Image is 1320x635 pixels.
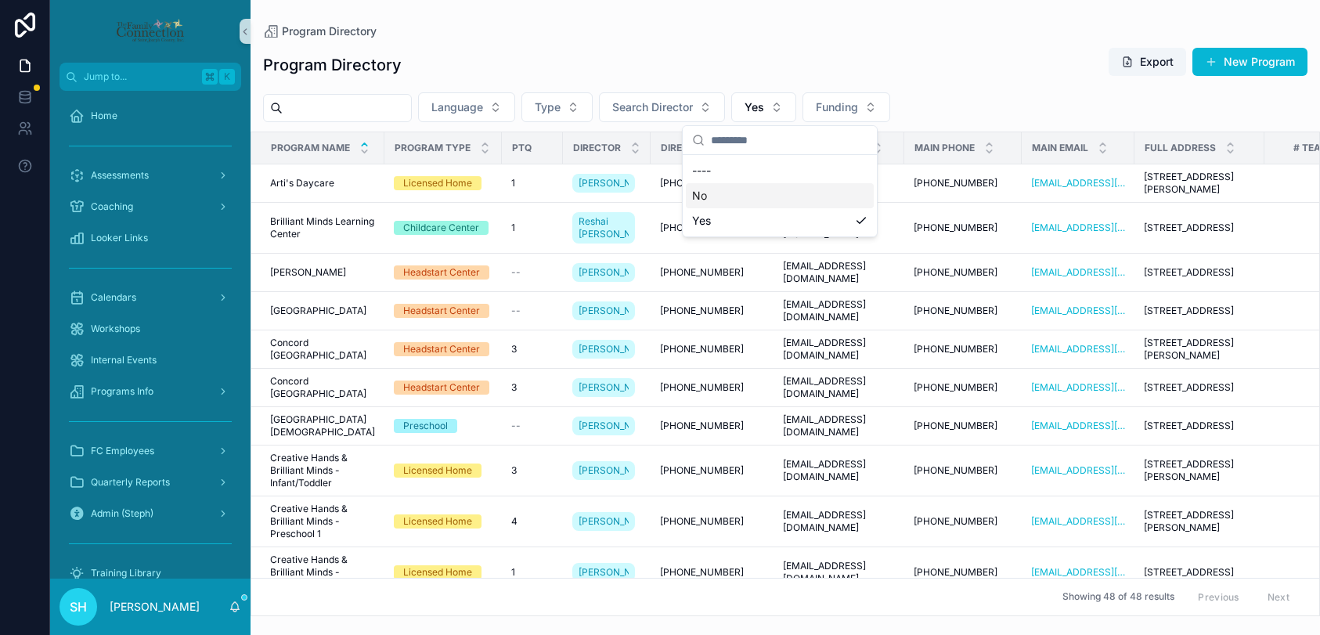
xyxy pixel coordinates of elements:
[91,507,153,520] span: Admin (Steph)
[660,305,764,317] a: [PHONE_NUMBER]
[1031,266,1125,279] a: [EMAIL_ADDRESS][DOMAIN_NAME]
[579,515,629,528] span: [PERSON_NAME]
[511,515,554,528] a: 4
[660,420,764,432] a: [PHONE_NUMBER]
[511,177,515,189] span: 1
[579,177,629,189] span: [PERSON_NAME]
[403,565,472,579] div: Licensed Home
[270,215,375,240] a: Brilliant Minds Learning Center
[572,263,635,282] a: [PERSON_NAME]
[572,340,635,359] a: [PERSON_NAME]
[403,221,479,235] div: Childcare Center
[84,70,196,83] span: Jump to...
[91,200,133,213] span: Coaching
[110,599,200,615] p: [PERSON_NAME]
[686,208,874,233] div: Yes
[572,337,641,362] a: [PERSON_NAME]
[1031,566,1125,579] a: [EMAIL_ADDRESS][DOMAIN_NAME]
[1031,420,1125,432] a: [EMAIL_ADDRESS][DOMAIN_NAME]
[914,515,1012,528] a: [PHONE_NUMBER]
[660,515,744,528] span: [PHONE_NUMBER]
[1144,566,1234,579] span: [STREET_ADDRESS]
[579,215,629,240] span: Reshai [PERSON_NAME]
[270,266,375,279] a: [PERSON_NAME]
[914,177,997,189] span: [PHONE_NUMBER]
[60,559,241,587] a: Training Library
[660,177,764,189] a: [PHONE_NUMBER]
[270,177,375,189] a: Arti's Daycare
[511,566,515,579] span: 1
[1144,458,1255,483] span: [STREET_ADDRESS][PERSON_NAME]
[403,265,480,280] div: Headstart Center
[783,375,895,400] a: [EMAIL_ADDRESS][DOMAIN_NAME]
[282,23,377,39] span: Program Directory
[572,212,635,244] a: Reshai [PERSON_NAME]
[914,266,1012,279] a: [PHONE_NUMBER]
[394,342,492,356] a: Headstart Center
[511,381,554,394] a: 3
[572,560,641,585] a: [PERSON_NAME]
[60,346,241,374] a: Internal Events
[914,420,997,432] span: [PHONE_NUMBER]
[511,305,521,317] span: --
[783,413,895,438] a: [EMAIL_ADDRESS][DOMAIN_NAME]
[572,171,641,196] a: [PERSON_NAME]
[60,377,241,406] a: Programs Info
[1031,515,1125,528] a: [EMAIL_ADDRESS][DOMAIN_NAME]
[91,323,140,335] span: Workshops
[1144,381,1234,394] span: [STREET_ADDRESS]
[1144,305,1255,317] a: [STREET_ADDRESS]
[816,99,858,115] span: Funding
[914,222,1012,234] a: [PHONE_NUMBER]
[394,464,492,478] a: Licensed Home
[1144,566,1255,579] a: [STREET_ADDRESS]
[1144,509,1255,534] a: [STREET_ADDRESS][PERSON_NAME]
[403,464,472,478] div: Licensed Home
[431,99,483,115] span: Language
[403,342,480,356] div: Headstart Center
[403,304,480,318] div: Headstart Center
[403,514,472,529] div: Licensed Home
[50,91,251,579] div: scrollable content
[403,381,480,395] div: Headstart Center
[660,464,764,477] a: [PHONE_NUMBER]
[660,464,744,477] span: [PHONE_NUMBER]
[270,503,375,540] a: Creative Hands & Brilliant Minds - Preschool 1
[660,515,764,528] a: [PHONE_NUMBER]
[511,381,517,394] span: 3
[783,509,895,534] a: [EMAIL_ADDRESS][DOMAIN_NAME]
[612,99,693,115] span: Search Director
[1031,343,1125,355] a: [EMAIL_ADDRESS][DOMAIN_NAME]
[783,560,895,585] span: [EMAIL_ADDRESS][DOMAIN_NAME]
[270,452,375,489] a: Creative Hands & Brilliant Minds - Infant/Toddler
[783,298,895,323] a: [EMAIL_ADDRESS][DOMAIN_NAME]
[511,305,554,317] a: --
[1031,464,1125,477] a: [EMAIL_ADDRESS][DOMAIN_NAME]
[60,161,241,189] a: Assessments
[572,509,641,534] a: [PERSON_NAME]
[270,337,375,362] a: Concord [GEOGRAPHIC_DATA]
[512,142,532,154] span: PTQ
[572,174,635,193] a: [PERSON_NAME]
[394,304,492,318] a: Headstart Center
[221,70,233,83] span: K
[783,260,895,285] a: [EMAIL_ADDRESS][DOMAIN_NAME]
[783,458,895,483] a: [EMAIL_ADDRESS][DOMAIN_NAME]
[1144,222,1255,234] a: [STREET_ADDRESS]
[914,142,975,154] span: Main Phone
[914,464,997,477] span: [PHONE_NUMBER]
[572,260,641,285] a: [PERSON_NAME]
[783,337,895,362] a: [EMAIL_ADDRESS][DOMAIN_NAME]
[511,343,517,355] span: 3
